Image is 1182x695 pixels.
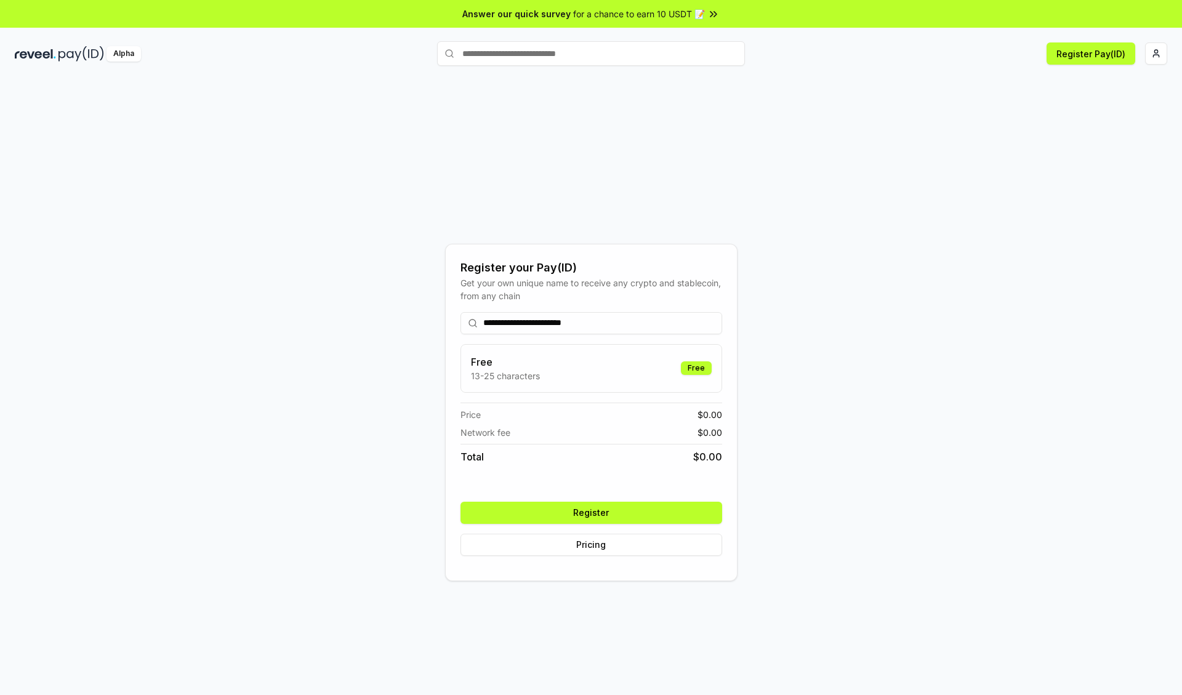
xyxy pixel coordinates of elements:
[460,502,722,524] button: Register
[573,7,705,20] span: for a chance to earn 10 USDT 📝
[698,426,722,439] span: $ 0.00
[693,449,722,464] span: $ 0.00
[58,46,104,62] img: pay_id
[462,7,571,20] span: Answer our quick survey
[107,46,141,62] div: Alpha
[471,369,540,382] p: 13-25 characters
[1047,42,1135,65] button: Register Pay(ID)
[460,408,481,421] span: Price
[460,276,722,302] div: Get your own unique name to receive any crypto and stablecoin, from any chain
[681,361,712,375] div: Free
[460,259,722,276] div: Register your Pay(ID)
[460,426,510,439] span: Network fee
[460,534,722,556] button: Pricing
[460,449,484,464] span: Total
[471,355,540,369] h3: Free
[698,408,722,421] span: $ 0.00
[15,46,56,62] img: reveel_dark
